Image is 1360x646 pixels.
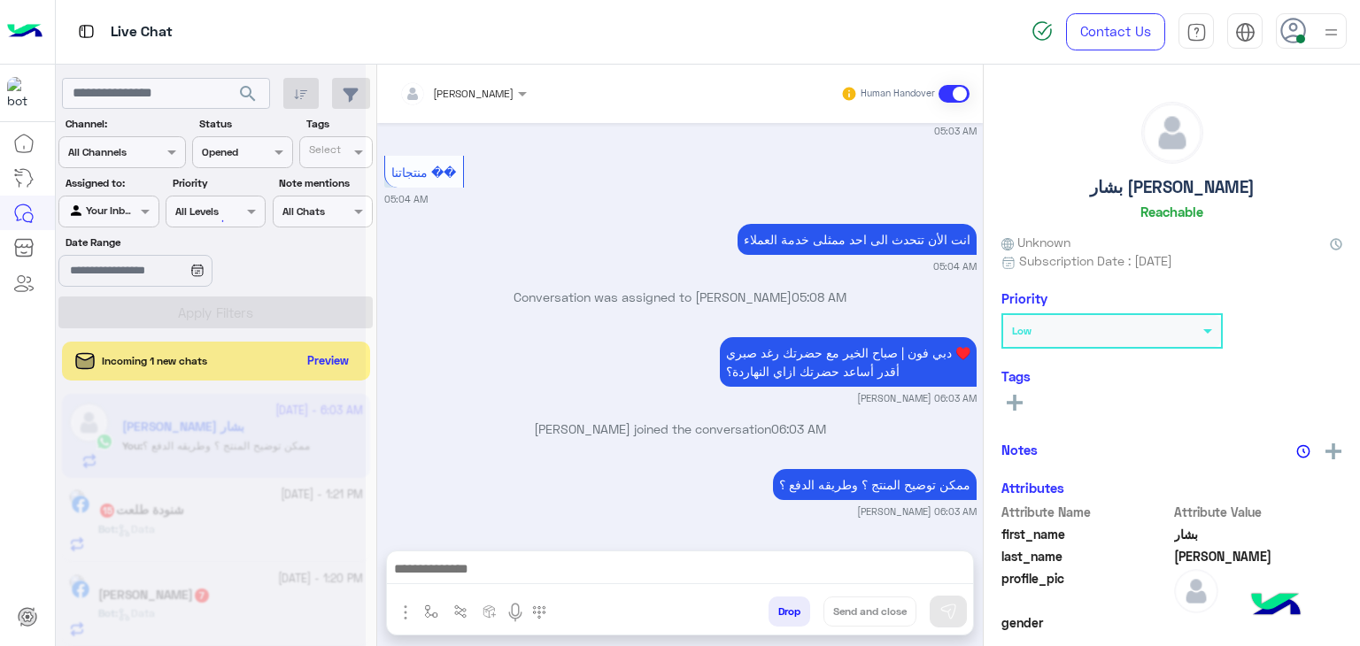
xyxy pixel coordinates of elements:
[1174,503,1343,521] span: Attribute Value
[1001,525,1171,543] span: first_name
[1001,233,1070,251] span: Unknown
[1032,20,1053,42] img: spinner
[857,391,977,405] small: [PERSON_NAME] 06:03 AM
[1245,575,1307,637] img: hulul-logo.png
[195,205,226,236] div: loading...
[1235,22,1256,42] img: tab
[7,13,42,50] img: Logo
[1001,442,1038,458] h6: Notes
[395,602,416,623] img: send attachment
[1320,21,1342,43] img: profile
[933,259,977,273] small: 05:04 AM
[771,421,826,436] span: 06:03 AM
[475,596,505,626] button: create order
[823,596,916,627] button: Send and close
[1001,503,1171,521] span: Attribute Name
[384,288,977,306] p: Conversation was assigned to [PERSON_NAME]
[1174,569,1218,613] img: defaultAdmin.png
[111,20,173,44] p: Live Chat
[1140,204,1203,219] h6: Reachable
[1325,443,1341,459] img: add
[483,604,497,619] img: create order
[505,602,526,623] img: send voice note
[861,87,935,101] small: Human Handover
[306,142,341,162] div: Select
[1174,525,1343,543] span: بشار
[857,504,977,519] small: [PERSON_NAME] 06:03 AM
[939,603,957,620] img: send message
[384,192,428,206] small: 05:04 AM
[1001,480,1064,496] h6: Attributes
[1066,13,1165,50] a: Contact Us
[532,605,546,619] img: make a call
[1296,444,1310,458] img: notes
[1186,22,1207,42] img: tab
[1178,13,1214,50] a: tab
[934,124,977,138] small: 05:03 AM
[424,604,438,619] img: select flow
[384,419,977,438] p: [PERSON_NAME] joined the conversation
[1090,177,1255,197] h5: بشار [PERSON_NAME]
[1001,290,1047,306] h6: Priority
[417,596,446,626] button: select flow
[1001,569,1171,610] span: profile_pic
[769,596,810,627] button: Drop
[720,337,977,387] p: 10/10/2025, 6:03 AM
[738,224,977,255] p: 10/10/2025, 5:04 AM
[792,289,846,304] span: 05:08 AM
[433,87,514,100] span: [PERSON_NAME]
[391,165,456,180] span: منتجاتنا ��
[1012,324,1032,337] b: Low
[773,469,977,500] p: 10/10/2025, 6:03 AM
[1174,547,1343,565] span: اشرف عبدالسلام فهيم
[75,20,97,42] img: tab
[453,604,467,619] img: Trigger scenario
[1001,613,1171,632] span: gender
[7,77,39,109] img: 1403182699927242
[1001,547,1171,565] span: last_name
[1001,368,1342,384] h6: Tags
[1174,613,1343,632] span: null
[1142,103,1202,163] img: defaultAdmin.png
[446,596,475,626] button: Trigger scenario
[1019,251,1172,270] span: Subscription Date : [DATE]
